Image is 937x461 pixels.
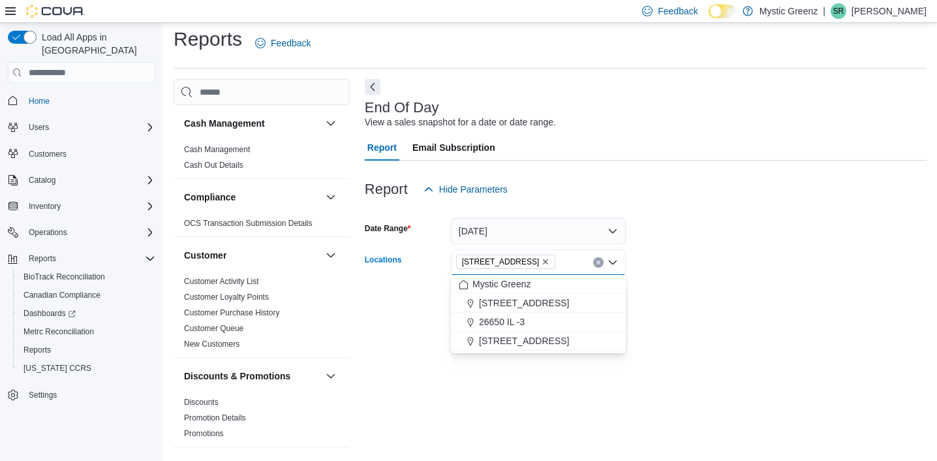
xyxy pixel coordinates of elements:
button: Discounts & Promotions [184,370,320,383]
span: Dashboards [23,308,76,319]
span: Feedback [658,5,698,18]
span: [US_STATE] CCRS [23,363,91,374]
button: Discounts & Promotions [323,368,339,384]
button: Reports [23,251,61,266]
button: Users [23,119,54,135]
span: Metrc Reconciliation [18,324,155,340]
a: Metrc Reconciliation [18,324,99,340]
a: BioTrack Reconciliation [18,269,110,285]
a: Cash Out Details [184,161,243,170]
span: Inventory [29,201,61,212]
span: Canadian Compliance [18,287,155,303]
span: Load All Apps in [GEOGRAPHIC_DATA] [37,31,155,57]
h1: Reports [174,26,242,52]
button: Customer [184,249,320,262]
span: Hide Parameters [439,183,508,196]
span: Reports [29,253,56,264]
button: Cash Management [184,117,320,130]
h3: Cash Management [184,117,265,130]
span: BioTrack Reconciliation [18,269,155,285]
span: Users [29,122,49,133]
button: [DATE] [451,218,626,244]
span: Catalog [29,175,55,185]
h3: Compliance [184,191,236,204]
a: Discounts [184,398,219,407]
a: Promotion Details [184,413,246,422]
span: BioTrack Reconciliation [23,272,105,282]
button: Catalog [3,171,161,189]
span: Operations [29,227,67,238]
button: [STREET_ADDRESS] [451,332,626,351]
a: Customer Activity List [184,277,259,286]
span: Mystic Greenz [472,278,530,291]
a: Customer Queue [184,324,243,333]
a: Customer Loyalty Points [184,293,269,302]
label: Date Range [365,223,411,234]
span: 26650 IL -3 [479,315,525,328]
span: SR [833,3,844,19]
h3: Report [365,182,408,197]
input: Dark Mode [709,5,736,18]
span: Email Subscription [412,135,495,161]
div: Discounts & Promotions [174,394,349,447]
label: Locations [365,255,402,265]
a: Customer Purchase History [184,308,280,317]
button: Reports [13,341,161,359]
a: OCS Transaction Submission Details [184,219,313,228]
a: Cash Management [184,145,250,154]
button: Hide Parameters [418,176,513,202]
p: | [823,3,825,19]
nav: Complex example [8,86,155,438]
button: Next [365,79,380,95]
span: 5045 Indus Drive [456,255,556,269]
span: [STREET_ADDRESS] [479,334,569,347]
h3: Customer [184,249,226,262]
a: [US_STATE] CCRS [18,360,97,376]
button: Operations [3,223,161,242]
a: Dashboards [13,304,161,323]
button: Customers [3,144,161,163]
span: Customers [29,149,67,159]
button: Metrc Reconciliation [13,323,161,341]
button: Customer [323,247,339,263]
a: Reports [18,342,56,358]
button: Remove 5045 Indus Drive from selection in this group [542,258,549,266]
h3: Discounts & Promotions [184,370,290,383]
button: Catalog [23,172,61,188]
span: Operations [23,225,155,240]
button: 26650 IL -3 [451,313,626,332]
span: Home [23,92,155,108]
span: [STREET_ADDRESS] [462,255,540,268]
a: Dashboards [18,306,81,321]
span: Dashboards [18,306,155,321]
a: Promotions [184,429,224,438]
a: Settings [23,387,62,403]
span: Feedback [271,37,311,50]
button: Compliance [184,191,320,204]
button: Users [3,118,161,136]
span: Settings [29,390,57,400]
span: Metrc Reconciliation [23,326,94,337]
button: Inventory [3,197,161,215]
a: Home [23,93,55,109]
button: BioTrack Reconciliation [13,268,161,286]
div: View a sales snapshot for a date or date range. [365,116,556,129]
button: Reports [3,249,161,268]
a: Customers [23,146,72,162]
button: [US_STATE] CCRS [13,359,161,377]
button: Home [3,91,161,110]
span: Washington CCRS [18,360,155,376]
span: Reports [18,342,155,358]
img: Cova [26,5,85,18]
button: Compliance [323,189,339,205]
button: Canadian Compliance [13,286,161,304]
p: [PERSON_NAME] [852,3,927,19]
span: Customers [23,146,155,162]
button: Inventory [23,199,66,214]
span: Home [29,96,50,106]
p: Mystic Greenz [760,3,818,19]
div: Compliance [174,215,349,236]
button: Clear input [593,257,604,268]
button: Mystic Greenz [451,275,626,294]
